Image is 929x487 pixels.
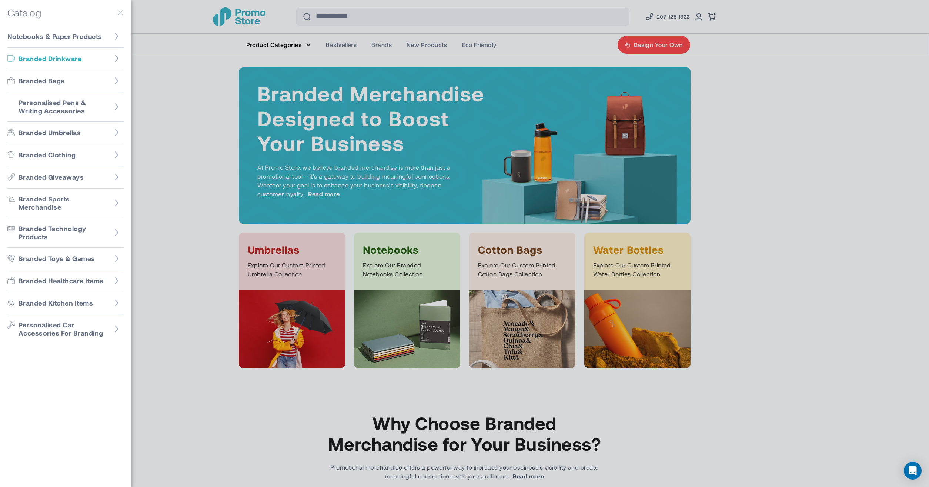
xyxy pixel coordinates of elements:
a: Go to Personalised Pens & Writing Accessories [7,92,124,122]
span: Notebooks & Paper Products [7,32,102,41]
span: Branded Toys & Games [19,254,95,263]
a: Go to Branded Toys & Games [7,248,124,270]
span: Branded Sports Merchandise [19,195,109,211]
h5: Catalog [7,7,41,18]
span: Branded Bags [19,77,65,85]
span: Branded Clothing [19,151,76,159]
span: Branded Umbrellas [19,129,81,137]
a: Go to Branded Healthcare Items [7,270,124,292]
span: Branded Drinkware [19,54,81,63]
a: Go to Branded Sports Merchandise [7,189,124,218]
span: Branded Healthcare Items [19,277,104,285]
a: Go to Branded Clothing [7,144,124,166]
a: Go to Branded Technology Products [7,218,124,248]
a: Go to Branded Drinkware [7,48,124,70]
div: Open Intercom Messenger [904,462,922,480]
span: Branded Kitchen Items [19,299,93,307]
a: Go to Branded Umbrellas [7,122,124,144]
a: Go to Branded Bags [7,70,124,92]
a: Go to Branded Giveaways [7,166,124,189]
a: Go to Branded Kitchen Items [7,292,124,314]
span: Personalised Pens & Writing Accessories [19,99,109,115]
a: Go to Notebooks & Paper Products [7,26,124,48]
a: Go to Personalised Car Accessories For Branding [7,314,124,344]
span: Personalised Car Accessories For Branding [19,321,109,337]
span: Branded Technology Products [19,224,109,241]
span: Branded Giveaways [19,173,84,181]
